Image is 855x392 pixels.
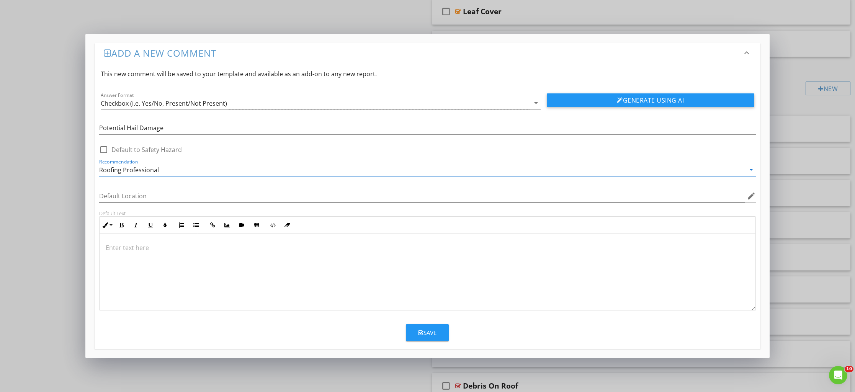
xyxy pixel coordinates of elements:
i: edit [747,191,756,201]
div: Checkbox (i.e. Yes/No, Present/Not Present) [101,100,227,107]
button: Insert Link (⌘K) [205,218,220,232]
h3: Add a new comment [104,48,742,58]
input: Default Location [99,190,745,203]
div: Default Text [99,210,755,216]
button: Ordered List [174,218,189,232]
button: Insert Image (⌘P) [220,218,234,232]
span: 10 [845,366,853,372]
button: Insert Video [234,218,249,232]
label: Default to Safety Hazard [111,146,182,154]
button: Inline Style [100,218,114,232]
button: Generate Using AI [547,93,754,107]
i: arrow_drop_down [531,98,541,108]
div: Roofing Professional [99,167,159,173]
button: Unordered List [189,218,203,232]
i: arrow_drop_down [747,165,756,174]
button: Clear Formatting [280,218,294,232]
input: Name [99,122,755,134]
div: This new comment will be saved to your template and available as an add-on to any new report. [95,63,760,85]
iframe: Intercom live chat [829,366,847,384]
button: Colors [158,218,172,232]
button: Underline (⌘U) [143,218,158,232]
button: Insert Table [249,218,263,232]
div: Save [418,328,436,337]
i: keyboard_arrow_down [742,48,751,57]
button: Italic (⌘I) [129,218,143,232]
button: Code View [265,218,280,232]
button: Save [406,324,449,341]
